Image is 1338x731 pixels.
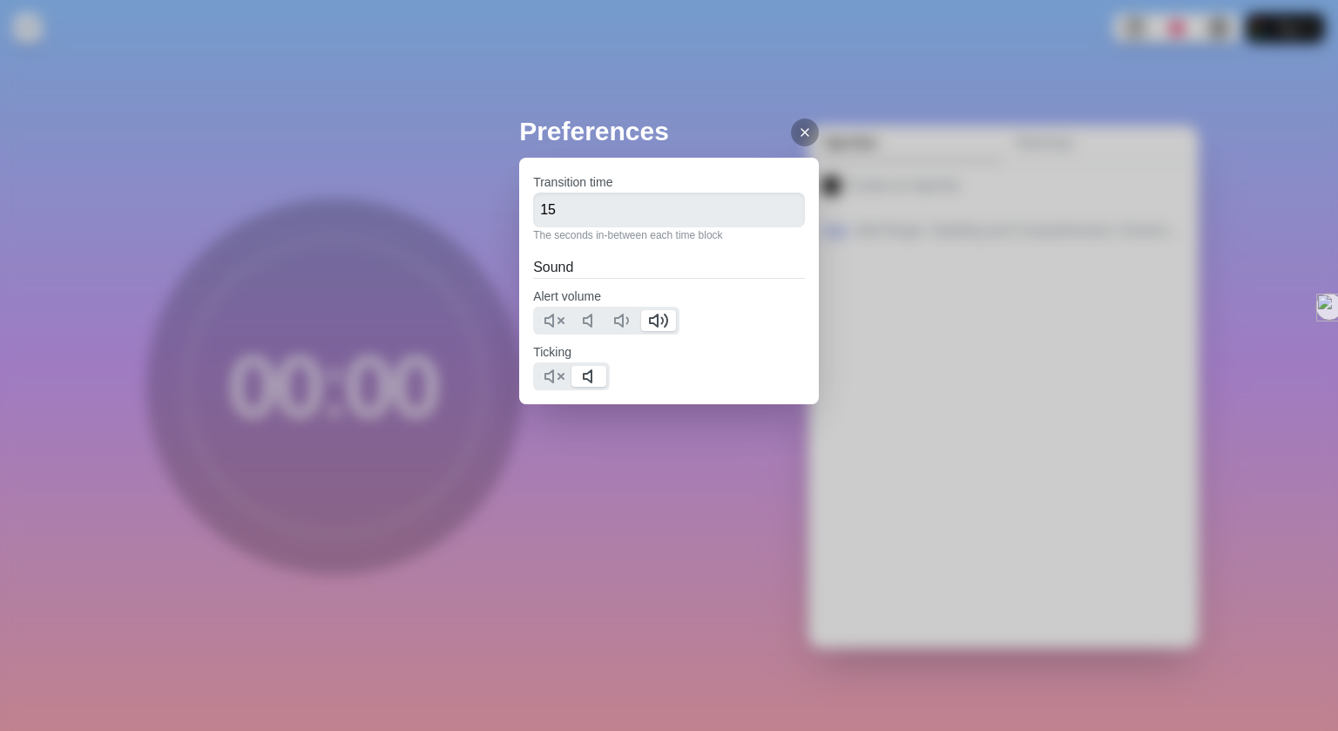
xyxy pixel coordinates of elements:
h2: Preferences [519,112,819,151]
h2: Sound [533,257,805,278]
label: Ticking [533,345,571,359]
label: Transition time [533,175,612,189]
p: The seconds in-between each time block [533,227,805,243]
label: Alert volume [533,289,601,303]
